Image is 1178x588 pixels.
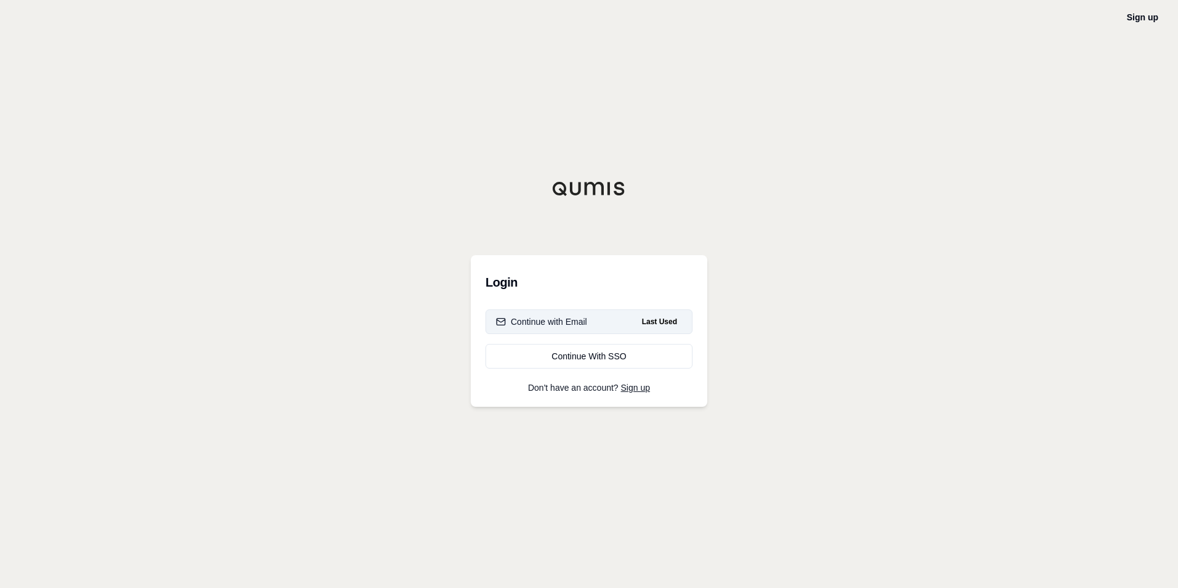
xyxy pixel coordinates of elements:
[637,314,682,329] span: Last Used
[485,344,693,369] a: Continue With SSO
[485,270,693,295] h3: Login
[485,309,693,334] button: Continue with EmailLast Used
[621,383,650,393] a: Sign up
[552,181,626,196] img: Qumis
[485,383,693,392] p: Don't have an account?
[1127,12,1158,22] a: Sign up
[496,316,587,328] div: Continue with Email
[496,350,682,362] div: Continue With SSO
